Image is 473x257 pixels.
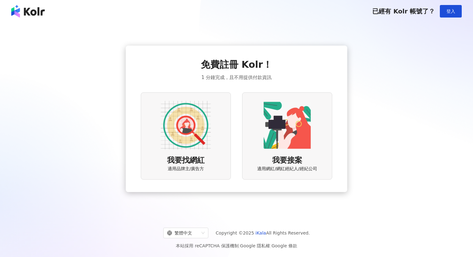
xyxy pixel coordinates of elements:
span: 適用網紅/網紅經紀人/經紀公司 [257,166,317,172]
a: iKala [256,230,266,235]
span: Copyright © 2025 All Rights Reserved. [216,229,310,237]
span: | [239,243,240,248]
a: Google 條款 [272,243,297,248]
span: 我要接案 [272,155,302,166]
img: logo [11,5,45,17]
span: 本站採用 reCAPTCHA 保護機制 [176,242,297,250]
img: AD identity option [161,100,211,150]
button: 登入 [440,5,462,17]
a: Google 隱私權 [240,243,270,248]
img: KOL identity option [262,100,312,150]
span: 適用品牌主/廣告方 [168,166,204,172]
span: 免費註冊 Kolr！ [201,58,272,71]
div: 繁體中文 [167,228,199,238]
span: 1 分鐘完成，且不用提供付款資訊 [201,74,272,81]
span: 我要找網紅 [167,155,205,166]
span: | [270,243,272,248]
span: 登入 [446,9,455,14]
span: 已經有 Kolr 帳號了？ [372,7,435,15]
